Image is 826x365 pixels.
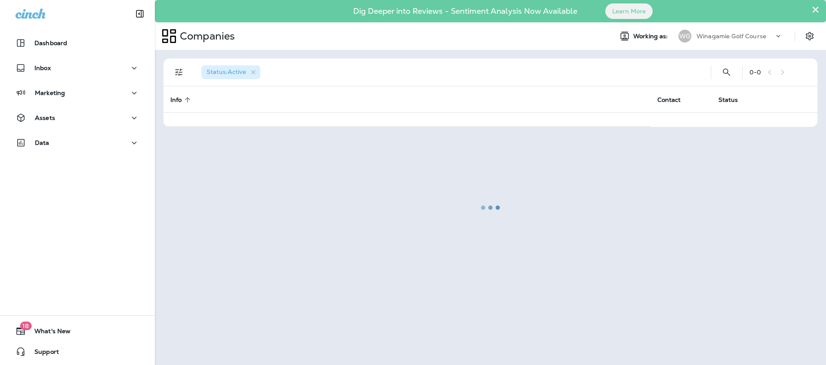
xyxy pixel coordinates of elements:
[26,348,59,359] span: Support
[9,84,146,101] button: Marketing
[34,40,67,46] p: Dashboard
[9,134,146,151] button: Data
[35,114,55,121] p: Assets
[35,139,49,146] p: Data
[20,322,31,330] span: 18
[34,64,51,71] p: Inbox
[697,33,766,40] p: Winagamie Golf Course
[678,30,691,43] div: WG
[9,59,146,77] button: Inbox
[9,109,146,126] button: Assets
[328,10,602,12] p: Dig Deeper into Reviews - Sentiment Analysis Now Available
[811,3,820,16] button: Close
[176,30,235,43] p: Companies
[802,28,817,44] button: Settings
[605,3,653,19] button: Learn More
[128,5,152,22] button: Collapse Sidebar
[9,34,146,52] button: Dashboard
[9,343,146,360] button: Support
[26,328,71,338] span: What's New
[9,322,146,340] button: 18What's New
[633,33,670,40] span: Working as:
[35,89,65,96] p: Marketing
